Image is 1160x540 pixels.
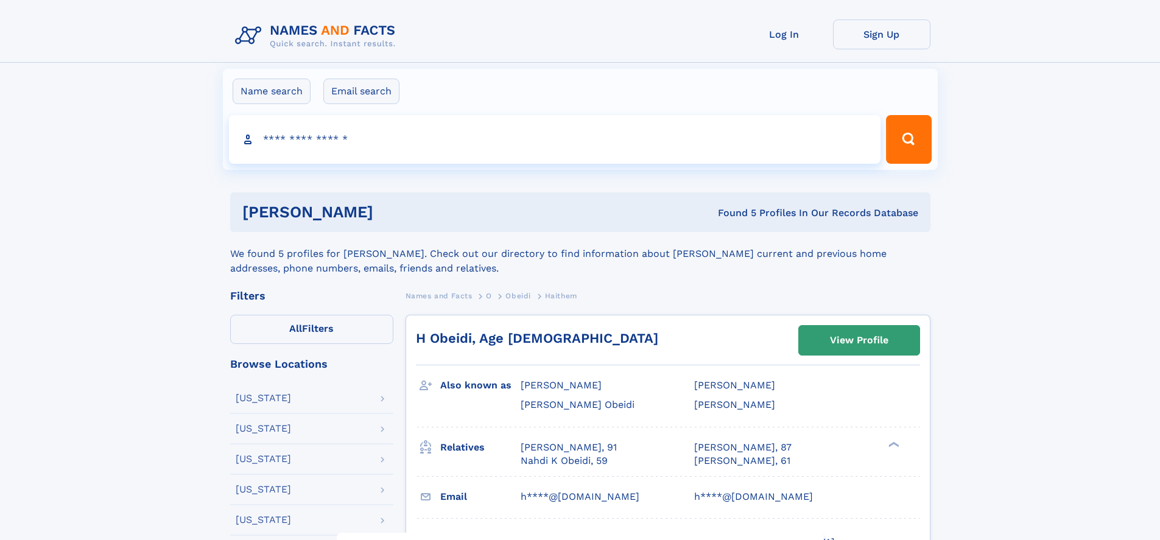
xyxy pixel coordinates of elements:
[521,399,634,410] span: [PERSON_NAME] Obeidi
[694,454,790,468] a: [PERSON_NAME], 61
[521,441,617,454] a: [PERSON_NAME], 91
[242,205,546,220] h1: [PERSON_NAME]
[505,288,531,303] a: Obeidi
[505,292,531,300] span: Obeidi
[230,232,930,276] div: We found 5 profiles for [PERSON_NAME]. Check out our directory to find information about [PERSON_...
[736,19,833,49] a: Log In
[694,441,792,454] a: [PERSON_NAME], 87
[230,290,393,301] div: Filters
[694,399,775,410] span: [PERSON_NAME]
[230,19,406,52] img: Logo Names and Facts
[440,486,521,507] h3: Email
[440,437,521,458] h3: Relatives
[323,79,399,104] label: Email search
[886,115,931,164] button: Search Button
[830,326,888,354] div: View Profile
[486,292,492,300] span: O
[289,323,302,334] span: All
[236,424,291,433] div: [US_STATE]
[236,454,291,464] div: [US_STATE]
[230,359,393,370] div: Browse Locations
[694,379,775,391] span: [PERSON_NAME]
[799,326,919,355] a: View Profile
[885,440,900,448] div: ❯
[406,288,473,303] a: Names and Facts
[521,379,602,391] span: [PERSON_NAME]
[236,393,291,403] div: [US_STATE]
[233,79,311,104] label: Name search
[545,292,577,300] span: Haithem
[230,315,393,344] label: Filters
[440,375,521,396] h3: Also known as
[546,206,918,220] div: Found 5 Profiles In Our Records Database
[521,454,608,468] a: Nahdi K Obeidi, 59
[236,515,291,525] div: [US_STATE]
[229,115,881,164] input: search input
[486,288,492,303] a: O
[236,485,291,494] div: [US_STATE]
[833,19,930,49] a: Sign Up
[416,331,658,346] a: H Obeidi, Age [DEMOGRAPHIC_DATA]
